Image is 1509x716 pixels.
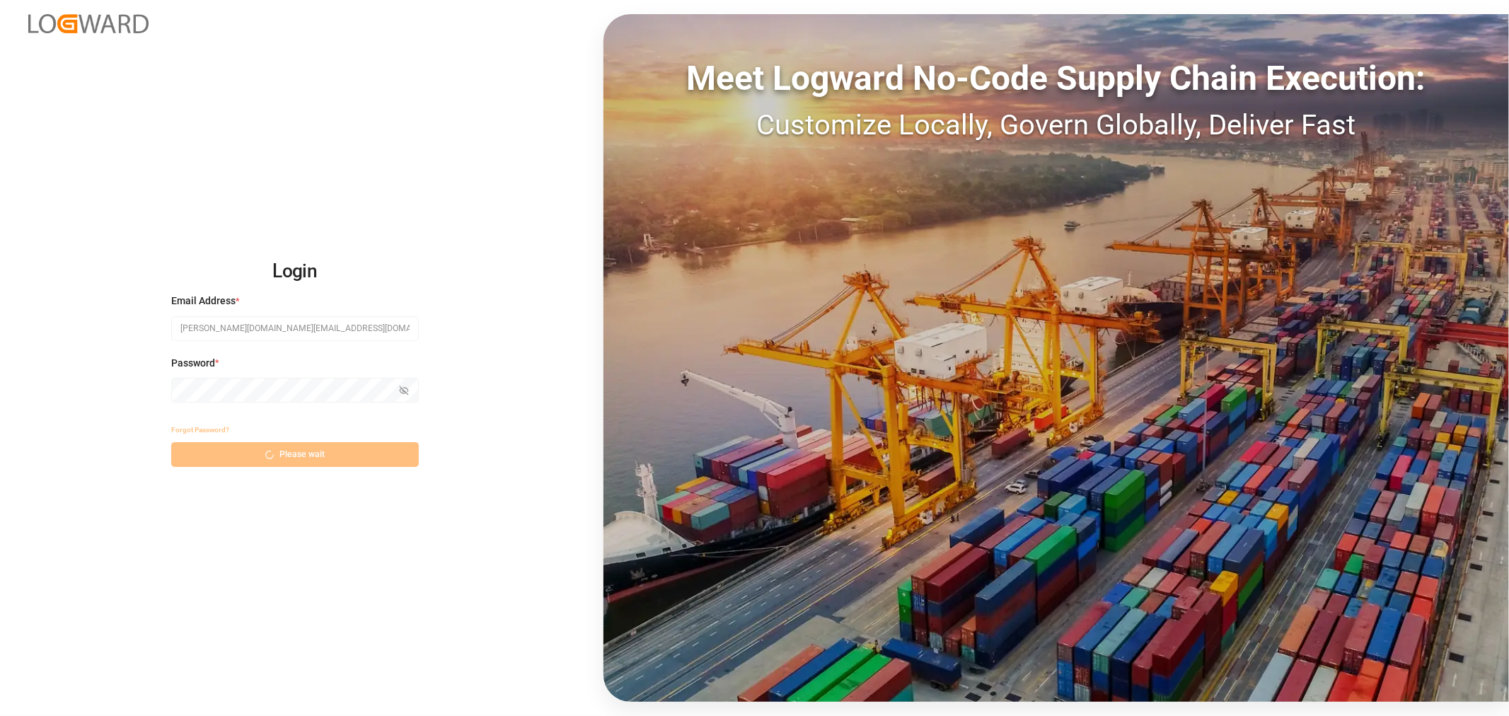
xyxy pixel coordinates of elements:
span: Email Address [171,294,236,308]
img: Logward_new_orange.png [28,14,149,33]
div: Customize Locally, Govern Globally, Deliver Fast [603,104,1509,146]
div: Meet Logward No-Code Supply Chain Execution: [603,53,1509,104]
input: Enter your email [171,316,419,341]
h2: Login [171,249,419,294]
span: Password [171,356,215,371]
